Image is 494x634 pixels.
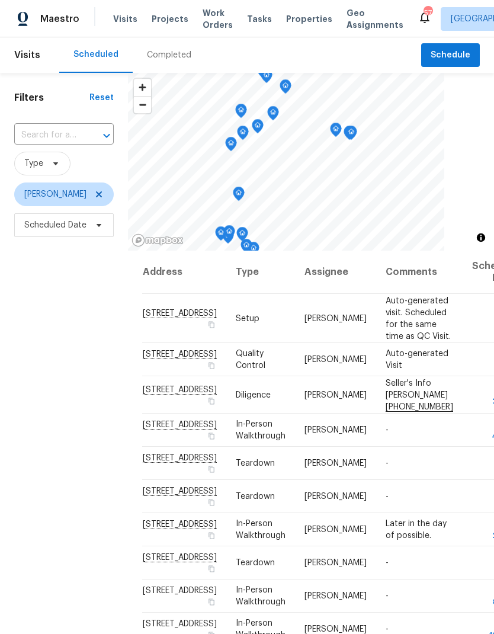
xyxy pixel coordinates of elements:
[386,592,389,600] span: -
[24,188,86,200] span: [PERSON_NAME]
[206,431,217,441] button: Copy Address
[286,13,332,25] span: Properties
[304,314,367,322] span: [PERSON_NAME]
[24,158,43,169] span: Type
[345,126,357,144] div: Map marker
[98,127,115,144] button: Open
[147,49,191,61] div: Completed
[206,530,217,541] button: Copy Address
[236,492,275,501] span: Teardown
[131,233,184,247] a: Mapbox homepage
[237,126,249,144] div: Map marker
[236,350,265,370] span: Quality Control
[386,492,389,501] span: -
[347,7,403,31] span: Geo Assignments
[206,464,217,475] button: Copy Address
[421,43,480,68] button: Schedule
[386,426,389,434] span: -
[386,520,447,540] span: Later in the day of possible.
[304,625,367,633] span: [PERSON_NAME]
[206,497,217,508] button: Copy Address
[143,587,217,595] span: [STREET_ADDRESS]
[152,13,188,25] span: Projects
[304,559,367,567] span: [PERSON_NAME]
[424,7,432,19] div: 57
[14,42,40,68] span: Visits
[143,620,217,628] span: [STREET_ADDRESS]
[233,187,245,205] div: Map marker
[206,319,217,329] button: Copy Address
[236,390,271,399] span: Diligence
[225,137,237,155] div: Map marker
[236,459,275,468] span: Teardown
[386,459,389,468] span: -
[236,420,286,440] span: In-Person Walkthrough
[24,219,86,231] span: Scheduled Date
[247,15,272,23] span: Tasks
[431,48,470,63] span: Schedule
[226,251,295,294] th: Type
[235,104,247,122] div: Map marker
[134,97,151,113] span: Zoom out
[206,395,217,406] button: Copy Address
[223,225,235,244] div: Map marker
[257,64,269,82] div: Map marker
[280,79,291,98] div: Map marker
[14,92,89,104] h1: Filters
[477,231,485,244] span: Toggle attribution
[142,251,226,294] th: Address
[134,79,151,96] button: Zoom in
[14,126,81,145] input: Search for an address...
[206,597,217,607] button: Copy Address
[344,126,355,144] div: Map marker
[236,586,286,606] span: In-Person Walkthrough
[203,7,233,31] span: Work Orders
[134,96,151,113] button: Zoom out
[386,379,453,411] span: Seller's Info [PERSON_NAME]
[330,123,342,141] div: Map marker
[386,350,448,370] span: Auto-generated Visit
[267,106,279,124] div: Map marker
[113,13,137,25] span: Visits
[248,242,259,260] div: Map marker
[304,592,367,600] span: [PERSON_NAME]
[215,226,227,245] div: Map marker
[261,69,272,87] div: Map marker
[73,49,118,60] div: Scheduled
[304,459,367,468] span: [PERSON_NAME]
[304,492,367,501] span: [PERSON_NAME]
[295,251,376,294] th: Assignee
[236,520,286,540] span: In-Person Walkthrough
[474,230,488,245] button: Toggle attribution
[128,73,444,251] canvas: Map
[386,296,451,340] span: Auto-generated visit. Scheduled for the same time as QC Visit.
[40,13,79,25] span: Maestro
[236,559,275,567] span: Teardown
[304,356,367,364] span: [PERSON_NAME]
[304,526,367,534] span: [PERSON_NAME]
[236,314,259,322] span: Setup
[206,563,217,574] button: Copy Address
[240,239,252,257] div: Map marker
[376,251,463,294] th: Comments
[236,227,248,245] div: Map marker
[386,559,389,567] span: -
[252,119,264,137] div: Map marker
[304,426,367,434] span: [PERSON_NAME]
[386,625,389,633] span: -
[206,360,217,371] button: Copy Address
[89,92,114,104] div: Reset
[304,390,367,399] span: [PERSON_NAME]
